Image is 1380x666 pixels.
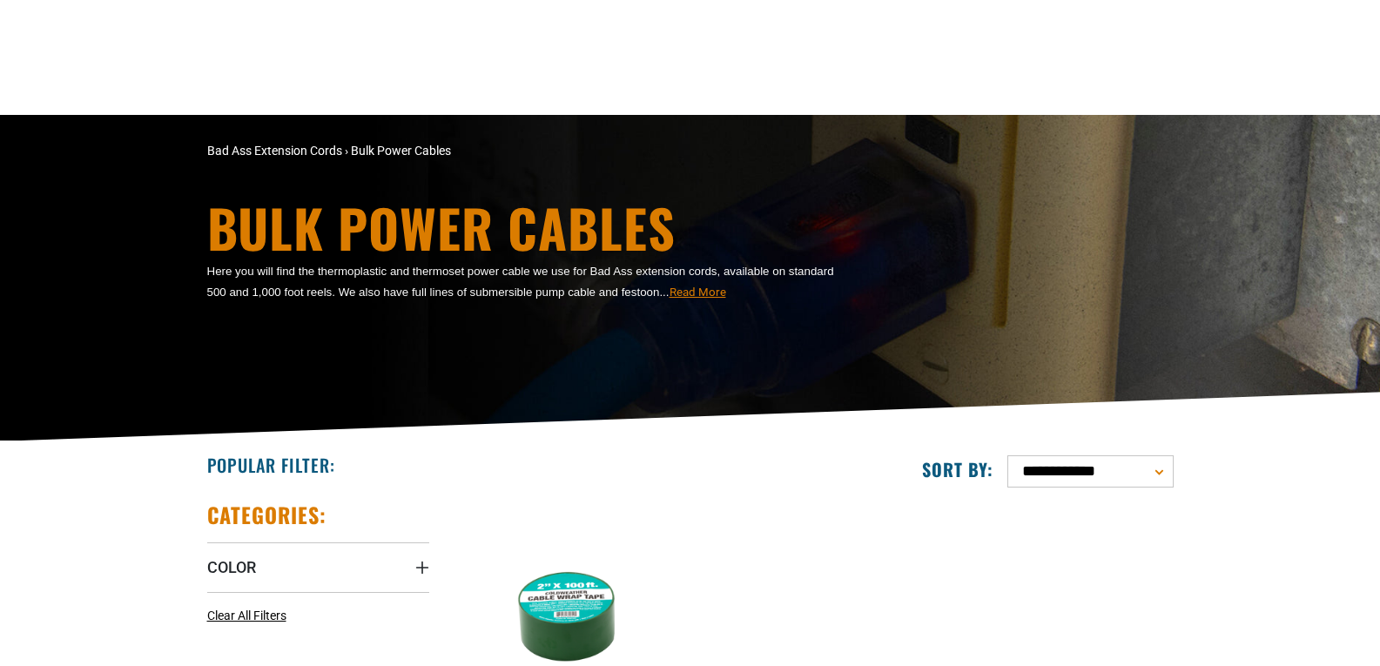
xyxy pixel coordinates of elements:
[207,454,335,476] h2: Popular Filter:
[670,286,726,299] span: Read More
[207,142,843,160] nav: breadcrumbs
[207,201,843,253] h1: Bulk Power Cables
[207,607,293,625] a: Clear All Filters
[207,542,429,591] summary: Color
[207,609,286,622] span: Clear All Filters
[207,144,342,158] a: Bad Ass Extension Cords
[207,265,834,299] span: Here you will find the thermoplastic and thermoset power cable we use for Bad Ass extension cords...
[207,501,327,528] h2: Categories:
[345,144,348,158] span: ›
[922,458,993,481] label: Sort by:
[351,144,451,158] span: Bulk Power Cables
[207,557,256,577] span: Color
